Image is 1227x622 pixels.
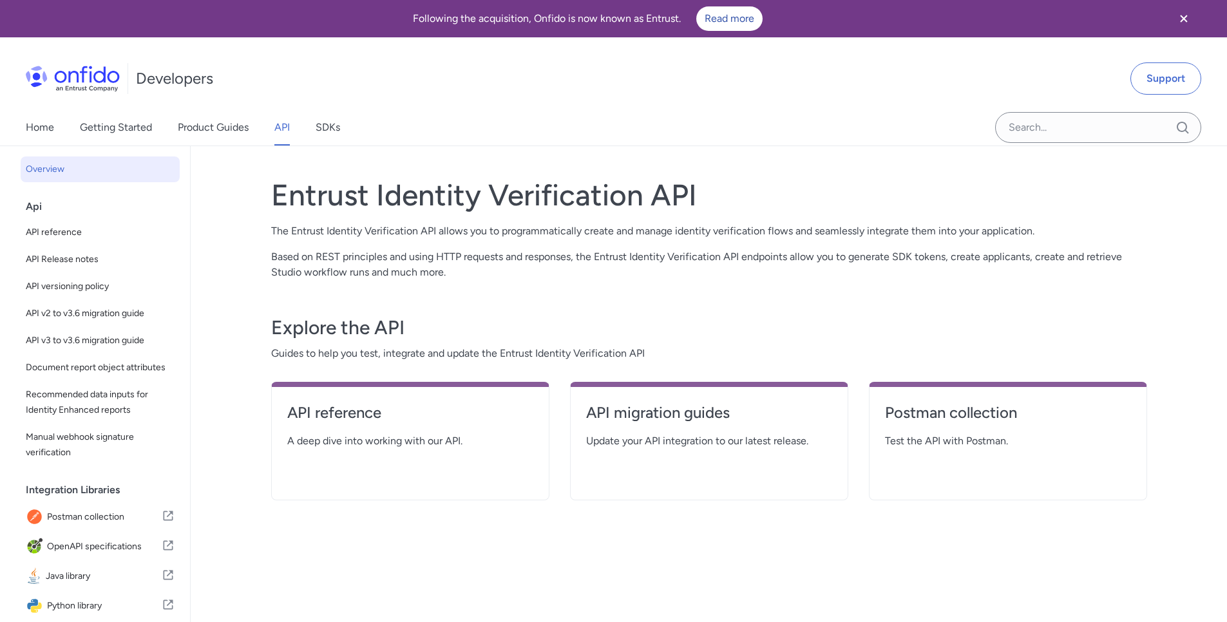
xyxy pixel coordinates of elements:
input: Onfido search input field [995,112,1201,143]
a: Getting Started [80,109,152,146]
a: API reference [21,220,180,245]
h1: Entrust Identity Verification API [271,177,1147,213]
span: A deep dive into working with our API. [287,433,533,449]
p: Based on REST principles and using HTTP requests and responses, the Entrust Identity Verification... [271,249,1147,280]
h4: Postman collection [885,402,1131,423]
svg: Close banner [1176,11,1192,26]
a: API v2 to v3.6 migration guide [21,301,180,326]
span: Python library [47,597,162,615]
img: Onfido Logo [26,66,120,91]
span: Manual webhook signature verification [26,429,175,460]
a: API migration guides [586,402,832,433]
a: SDKs [316,109,340,146]
a: API reference [287,402,533,433]
span: OpenAPI specifications [47,538,162,556]
img: IconOpenAPI specifications [26,538,47,556]
img: IconPostman collection [26,508,47,526]
a: Overview [21,156,180,182]
a: IconPostman collectionPostman collection [21,503,180,531]
a: IconPython libraryPython library [21,592,180,620]
span: Overview [26,162,175,177]
span: API reference [26,225,175,240]
a: Postman collection [885,402,1131,433]
a: API versioning policy [21,274,180,299]
span: Guides to help you test, integrate and update the Entrust Identity Verification API [271,346,1147,361]
a: IconOpenAPI specificationsOpenAPI specifications [21,532,180,561]
a: API [274,109,290,146]
h4: API migration guides [586,402,832,423]
p: The Entrust Identity Verification API allows you to programmatically create and manage identity v... [271,223,1147,239]
a: Read more [696,6,763,31]
a: IconJava libraryJava library [21,562,180,590]
div: Following the acquisition, Onfido is now known as Entrust. [15,6,1160,31]
span: Update your API integration to our latest release. [586,433,832,449]
h1: Developers [136,68,213,89]
span: Java library [46,567,162,585]
h4: API reference [287,402,533,423]
span: Test the API with Postman. [885,433,1131,449]
a: Home [26,109,54,146]
a: Product Guides [178,109,249,146]
img: IconPython library [26,597,47,615]
a: Manual webhook signature verification [21,424,180,466]
span: Postman collection [47,508,162,526]
div: Integration Libraries [26,477,185,503]
button: Close banner [1160,3,1208,35]
span: API versioning policy [26,279,175,294]
a: API Release notes [21,247,180,272]
a: Document report object attributes [21,355,180,381]
span: Document report object attributes [26,360,175,375]
span: API v3 to v3.6 migration guide [26,333,175,348]
a: API v3 to v3.6 migration guide [21,328,180,353]
span: Recommended data inputs for Identity Enhanced reports [26,387,175,418]
span: API v2 to v3.6 migration guide [26,306,175,321]
span: API Release notes [26,252,175,267]
h3: Explore the API [271,315,1147,341]
div: Api [26,194,185,220]
a: Recommended data inputs for Identity Enhanced reports [21,382,180,423]
a: Support [1130,62,1201,95]
img: IconJava library [26,567,46,585]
